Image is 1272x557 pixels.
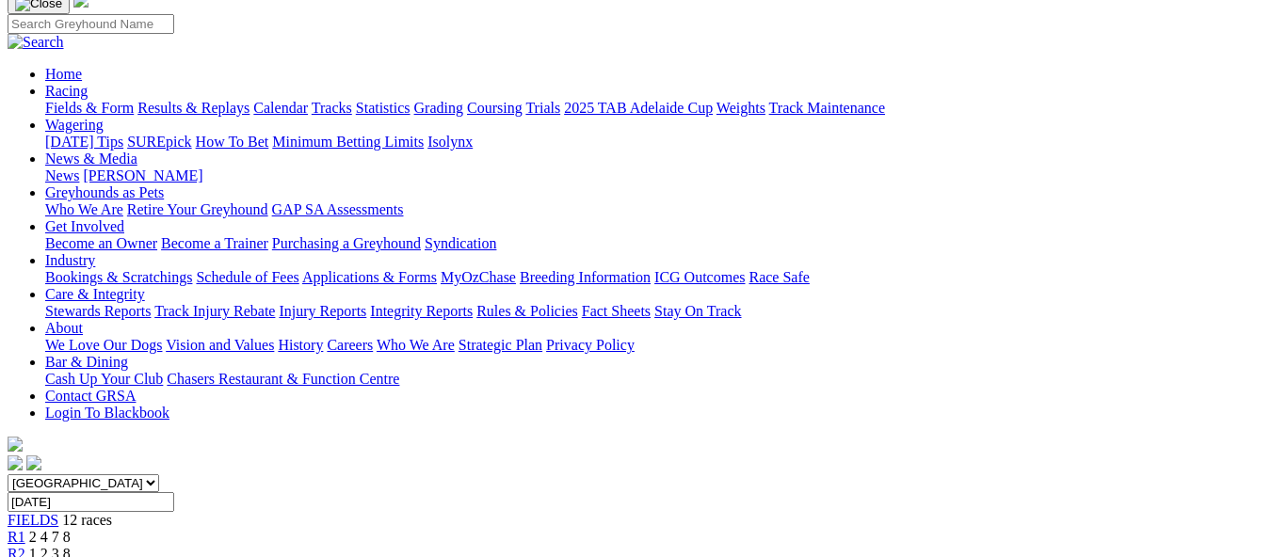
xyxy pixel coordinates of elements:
[302,269,437,285] a: Applications & Forms
[8,437,23,452] img: logo-grsa-white.png
[272,134,424,150] a: Minimum Betting Limits
[441,269,516,285] a: MyOzChase
[45,303,151,319] a: Stewards Reports
[45,235,1264,252] div: Get Involved
[8,512,58,528] a: FIELDS
[161,235,268,251] a: Become a Trainer
[356,100,411,116] a: Statistics
[62,512,112,528] span: 12 races
[582,303,651,319] a: Fact Sheets
[45,269,192,285] a: Bookings & Scratchings
[196,134,269,150] a: How To Bet
[45,252,95,268] a: Industry
[459,337,542,353] a: Strategic Plan
[45,201,123,217] a: Who We Are
[253,100,308,116] a: Calendar
[45,100,1264,117] div: Racing
[546,337,635,353] a: Privacy Policy
[467,100,523,116] a: Coursing
[45,117,104,133] a: Wagering
[127,134,191,150] a: SUREpick
[425,235,496,251] a: Syndication
[45,83,88,99] a: Racing
[154,303,275,319] a: Track Injury Rebate
[45,354,128,370] a: Bar & Dining
[45,303,1264,320] div: Care & Integrity
[167,371,399,387] a: Chasers Restaurant & Function Centre
[196,269,298,285] a: Schedule of Fees
[45,151,137,167] a: News & Media
[45,201,1264,218] div: Greyhounds as Pets
[8,34,64,51] img: Search
[427,134,473,150] a: Isolynx
[370,303,473,319] a: Integrity Reports
[45,337,1264,354] div: About
[327,337,373,353] a: Careers
[377,337,455,353] a: Who We Are
[769,100,885,116] a: Track Maintenance
[166,337,274,353] a: Vision and Values
[654,269,745,285] a: ICG Outcomes
[272,201,404,217] a: GAP SA Assessments
[45,184,164,200] a: Greyhounds as Pets
[45,371,163,387] a: Cash Up Your Club
[279,303,366,319] a: Injury Reports
[137,100,250,116] a: Results & Replays
[749,269,809,285] a: Race Safe
[45,134,1264,151] div: Wagering
[83,167,202,183] a: [PERSON_NAME]
[45,134,123,150] a: [DATE] Tips
[127,201,268,217] a: Retire Your Greyhound
[45,371,1264,388] div: Bar & Dining
[45,388,136,404] a: Contact GRSA
[8,492,174,512] input: Select date
[272,235,421,251] a: Purchasing a Greyhound
[29,529,71,545] span: 2 4 7 8
[8,455,23,470] img: facebook.svg
[45,337,162,353] a: We Love Our Dogs
[45,66,82,82] a: Home
[414,100,463,116] a: Grading
[8,529,25,545] a: R1
[45,405,169,421] a: Login To Blackbook
[45,269,1264,286] div: Industry
[45,235,157,251] a: Become an Owner
[26,455,41,470] img: twitter.svg
[476,303,578,319] a: Rules & Policies
[45,100,134,116] a: Fields & Form
[654,303,741,319] a: Stay On Track
[312,100,352,116] a: Tracks
[8,14,174,34] input: Search
[520,269,651,285] a: Breeding Information
[45,286,145,302] a: Care & Integrity
[278,337,323,353] a: History
[45,320,83,336] a: About
[525,100,560,116] a: Trials
[564,100,713,116] a: 2025 TAB Adelaide Cup
[45,218,124,234] a: Get Involved
[717,100,765,116] a: Weights
[45,167,79,183] a: News
[45,167,1264,184] div: News & Media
